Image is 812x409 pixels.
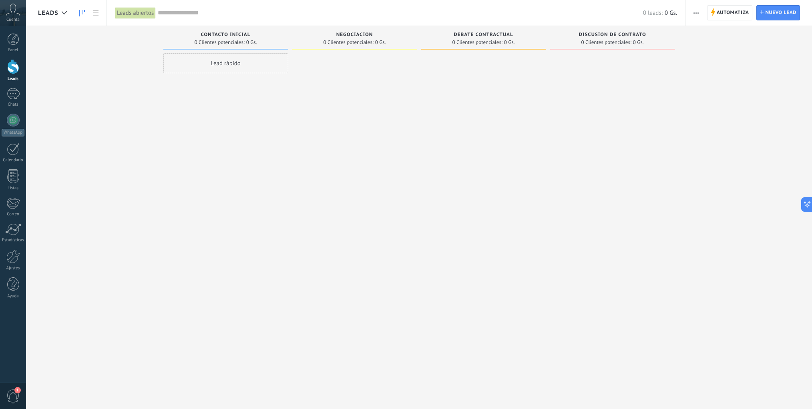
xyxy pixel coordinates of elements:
[296,32,413,39] div: Negociación
[167,32,284,39] div: Contacto inicial
[504,40,515,45] span: 0 Gs.
[690,5,702,20] button: Más
[765,6,796,20] span: Nuevo lead
[246,40,257,45] span: 0 Gs.
[6,17,20,22] span: Cuenta
[707,5,753,20] a: Automatiza
[115,7,156,19] div: Leads abiertos
[375,40,386,45] span: 0 Gs.
[89,5,103,21] a: Lista
[2,158,25,163] div: Calendario
[75,5,89,21] a: Leads
[756,5,800,20] a: Nuevo lead
[2,76,25,82] div: Leads
[452,40,502,45] span: 0 Clientes potenciales:
[2,186,25,191] div: Listas
[2,238,25,243] div: Estadísticas
[323,40,373,45] span: 0 Clientes potenciales:
[665,9,677,17] span: 0 Gs.
[425,32,542,39] div: Debate contractual
[2,48,25,53] div: Panel
[194,40,244,45] span: 0 Clientes potenciales:
[163,53,288,73] div: Lead rápido
[38,9,58,17] span: Leads
[2,102,25,107] div: Chats
[201,32,251,38] span: Contacto inicial
[2,212,25,217] div: Correo
[14,387,21,393] span: 1
[717,6,749,20] span: Automatiza
[454,32,513,38] span: Debate contractual
[2,129,24,136] div: WhatsApp
[581,40,631,45] span: 0 Clientes potenciales:
[2,266,25,271] div: Ajustes
[579,32,646,38] span: Discusión de contrato
[2,294,25,299] div: Ayuda
[336,32,373,38] span: Negociación
[633,40,644,45] span: 0 Gs.
[554,32,671,39] div: Discusión de contrato
[643,9,663,17] span: 0 leads:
